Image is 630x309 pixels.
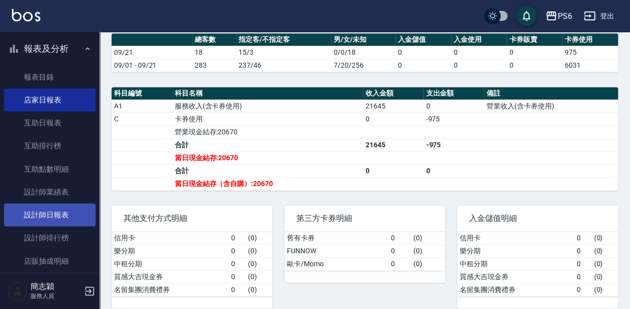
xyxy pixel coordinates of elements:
[112,232,229,245] td: 信用卡
[112,46,192,59] td: 09/21
[172,112,363,125] td: 卡券使用
[591,244,618,257] td: ( 0 )
[363,100,424,112] td: 21645
[562,33,618,46] th: 卡券使用
[451,59,507,72] td: 0
[388,232,411,245] td: 0
[591,232,618,245] td: ( 0 )
[580,7,618,25] button: 登出
[112,283,229,296] td: 名留集團消費禮券
[506,33,562,46] th: 卡券販賣
[574,270,592,283] td: 0
[4,111,96,134] a: 互助日報表
[395,46,451,59] td: 0
[4,158,96,181] a: 互助點數明細
[451,46,507,59] td: 0
[363,112,424,125] td: 0
[284,244,388,257] td: FUNNOW
[395,59,451,72] td: 0
[30,282,81,292] h5: 簡志穎
[457,257,574,270] td: 中租分期
[4,204,96,226] a: 設計師日報表
[388,257,411,270] td: 0
[574,257,592,270] td: 0
[4,226,96,249] a: 設計師排行榜
[541,6,576,26] button: PS6
[331,33,395,46] th: 男/女/未知
[363,87,424,100] th: 收入金額
[4,89,96,111] a: 店家日報表
[246,232,272,245] td: ( 0 )
[30,292,81,301] p: 服務人員
[284,257,388,270] td: 歐卡/Momo
[112,59,192,72] td: 09/01 - 09/21
[4,66,96,89] a: 報表目錄
[112,33,618,72] table: a dense table
[284,232,388,245] td: 舊有卡券
[112,112,172,125] td: C
[192,59,236,72] td: 283
[562,46,618,59] td: 975
[506,46,562,59] td: 0
[423,87,484,100] th: 支出金額
[12,9,40,21] img: Logo
[236,33,331,46] th: 指定客/不指定客
[423,138,484,151] td: -975
[172,125,363,138] td: 營業現金結存:20670
[112,100,172,112] td: A1
[574,283,592,296] td: 0
[363,164,424,177] td: 0
[457,270,574,283] td: 質感大吉現金券
[284,232,445,271] table: a dense table
[112,87,618,191] table: a dense table
[484,87,618,100] th: 備註
[172,87,363,100] th: 科目名稱
[516,6,536,26] button: save
[457,232,574,245] td: 信用卡
[296,213,433,223] span: 第三方卡券明細
[457,283,574,296] td: 名留集團消費禮券
[172,177,363,190] td: 當日現金結存（含自購）:20670
[574,244,592,257] td: 0
[331,59,395,72] td: 7/20/256
[591,257,618,270] td: ( 0 )
[423,100,484,112] td: 0
[112,257,229,270] td: 中租分期
[4,273,96,296] a: 顧客入金餘額表
[4,36,96,62] button: 報表及分析
[112,232,272,297] table: a dense table
[574,232,592,245] td: 0
[236,46,331,59] td: 15/3
[112,87,172,100] th: 科目編號
[410,232,445,245] td: ( 0 )
[124,213,260,223] span: 其他支付方式明細
[246,283,272,296] td: ( 0 )
[172,138,363,151] td: 合計
[229,244,246,257] td: 0
[557,10,572,22] div: PS6
[484,100,618,112] td: 營業收入(含卡券使用)
[423,164,484,177] td: 0
[246,270,272,283] td: ( 0 )
[246,244,272,257] td: ( 0 )
[229,257,246,270] td: 0
[457,232,618,297] table: a dense table
[236,59,331,72] td: 237/46
[363,138,424,151] td: 21645
[469,213,606,223] span: 入金儲值明細
[4,134,96,157] a: 互助排行榜
[591,283,618,296] td: ( 0 )
[410,257,445,270] td: ( 0 )
[112,244,229,257] td: 樂分期
[395,33,451,46] th: 入金儲值
[410,244,445,257] td: ( 0 )
[192,46,236,59] td: 18
[229,283,246,296] td: 0
[506,59,562,72] td: 0
[591,270,618,283] td: ( 0 )
[331,46,395,59] td: 0/0/18
[192,33,236,46] th: 總客數
[4,181,96,204] a: 設計師業績表
[229,232,246,245] td: 0
[423,112,484,125] td: -975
